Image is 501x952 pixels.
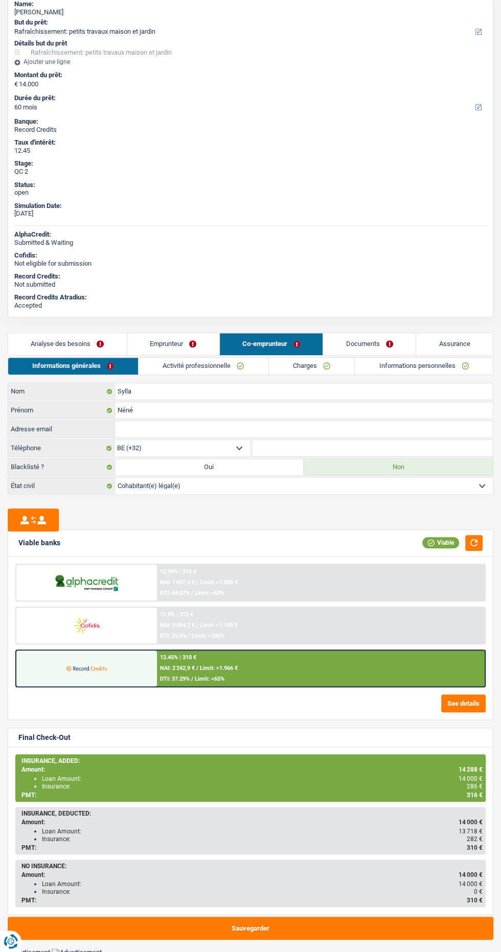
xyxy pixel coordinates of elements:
[14,210,487,218] div: [DATE]
[304,459,493,475] label: Non
[14,159,487,168] div: Stage:
[42,828,483,835] div: Loan Amount:
[14,126,487,134] div: Record Credits
[269,358,355,375] a: Charges
[42,783,483,790] div: Insurance:
[14,202,487,210] div: Simulation Date:
[127,333,219,355] a: Emprunteur
[188,633,190,639] span: /
[66,615,107,636] img: Cofidis
[14,301,487,310] div: Accepted
[8,917,493,940] button: Sauvegarder
[459,828,483,835] span: 13 718 €
[459,819,483,826] span: 14 000 €
[21,844,483,851] div: PMT:
[196,665,198,671] span: /
[160,590,190,596] span: DTI: 44.07%
[14,8,487,16] div: [PERSON_NAME]
[14,39,487,48] div: Détails but du prêt
[467,792,483,799] span: 316 €
[42,775,483,782] div: Loan Amount:
[196,579,198,586] span: /
[200,579,238,586] span: Limit: >1.000 €
[14,147,487,155] div: 12.45
[253,440,493,456] input: 401020304
[21,819,483,826] div: Amount:
[14,293,487,301] div: Record Credits Atradius:
[14,168,487,176] div: QC 2
[115,459,304,475] label: Oui
[195,590,224,596] span: Limit: <60%
[467,783,483,790] span: 286 €
[21,871,483,878] div: Amount:
[139,358,268,375] a: Activité professionnelle
[14,260,487,268] div: Not eligible for submission
[66,658,107,679] img: Record Credits
[160,622,195,629] span: NAI: 3 884,2 €
[21,757,483,764] div: INSURANCE, ADDED:
[191,676,193,682] span: /
[192,633,224,639] span: Limit: <100%
[422,537,459,548] div: Viable
[160,654,196,661] div: 12.45% | 310 €
[459,775,483,782] span: 14 000 €
[160,676,190,682] span: DTI: 37.29%
[14,189,487,197] div: open
[8,478,115,494] label: État civil
[459,766,483,773] span: 14 288 €
[14,58,487,65] div: Ajouter une ligne
[8,421,115,437] label: Adresse email
[459,880,483,888] span: 14 000 €
[14,181,487,189] div: Status:
[191,590,193,596] span: /
[160,568,196,575] div: 12.99% | 313 €
[42,888,483,895] div: Insurance:
[21,766,483,773] div: Amount:
[14,230,487,239] div: AlphaCredit:
[21,810,483,817] div: INSURANCE, DEDUCTED:
[220,333,323,355] a: Co-emprunteur
[8,402,115,419] label: Prénom
[200,665,238,671] span: Limit: >1.966 €
[14,71,485,79] label: Montant du prêt:
[54,572,120,593] img: AlphaCredit
[459,871,483,878] span: 14 000 €
[14,239,487,247] div: Submitted & Waiting
[14,251,487,260] div: Cofidis:
[18,539,60,547] div: Viable banks
[416,333,493,355] a: Assurance
[323,333,416,355] a: Documents
[160,611,193,618] div: 12.9% | 313 €
[14,94,485,102] label: Durée du prêt:
[18,733,71,742] div: Final Check-Out
[14,138,487,147] div: Taux d'intérêt:
[14,281,487,289] div: Not submitted
[42,880,483,888] div: Loan Amount:
[467,844,483,851] span: 310 €
[14,80,18,88] span: €
[14,272,487,281] div: Record Credits:
[441,694,486,712] button: See details
[8,383,115,400] label: Nom
[21,792,483,799] div: PMT:
[474,888,483,895] span: 0 €
[42,835,483,843] div: Insurance:
[160,579,195,586] span: NAI: 1 697,6 €
[14,118,487,126] div: Banque:
[160,633,187,639] span: DTI: 25.6%
[21,897,483,904] div: PMT:
[8,459,115,475] label: Blacklisté ?
[355,358,493,375] a: Informations personnelles
[200,622,238,629] span: Limit: >1.100 €
[467,835,483,843] span: 282 €
[467,897,483,904] span: 310 €
[14,18,485,27] label: But du prêt:
[195,676,224,682] span: Limit: <65%
[160,665,195,671] span: NAI: 2 242,9 €
[21,863,483,870] div: NO INSURANCE:
[8,440,115,456] label: Téléphone
[8,333,127,355] a: Analyse des besoins
[196,622,198,629] span: /
[8,358,138,375] a: Informations générales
